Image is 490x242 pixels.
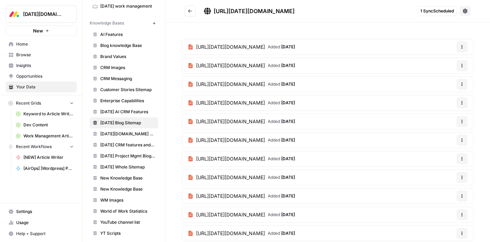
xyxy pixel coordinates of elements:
[6,60,77,71] a: Insights
[281,81,295,87] span: [DATE]
[90,173,158,184] a: New Knowledge Base
[100,142,155,148] span: [DATE] CRM features and use cases
[100,164,155,170] span: [DATE] Whole Sitemap
[268,230,295,236] span: Added
[281,212,295,217] span: [DATE]
[281,231,295,236] span: [DATE]
[90,184,158,195] a: New Knowledge Base
[16,100,41,106] span: Recent Grids
[33,27,43,34] span: New
[182,58,300,73] a: [URL][DATE][DOMAIN_NAME]Added [DATE]
[23,122,74,128] span: Dev Content
[90,20,124,26] span: Knowledge Bases
[90,217,158,228] a: YouTube channel list
[182,188,300,204] a: [URL][DATE][DOMAIN_NAME]Added [DATE]
[90,162,158,173] a: [DATE] Whole Sitemap
[182,226,300,241] a: [URL][DATE][DOMAIN_NAME]Added [DATE]
[268,156,295,162] span: Added
[90,228,158,239] a: YT Scripts
[90,73,158,84] a: CRM Messaging
[6,81,77,93] a: Your Data
[8,8,20,20] img: Monday.com Logo
[16,84,74,90] span: Your Data
[90,29,158,40] a: AI Features
[13,130,77,142] a: Work Management Article Grid
[90,128,158,139] a: [DATE][DOMAIN_NAME] AI offering
[182,207,300,222] a: [URL][DATE][DOMAIN_NAME]Added [DATE]
[281,63,295,68] span: [DATE]
[90,95,158,106] a: Enterprise Capabilities
[100,54,155,60] span: Brand Values
[182,133,300,148] a: [URL][DATE][DOMAIN_NAME]Added [DATE]
[6,217,77,228] a: Usage
[100,87,155,93] span: Customer Stories Sitemap
[100,31,155,38] span: AI Features
[196,174,265,181] span: [URL][DATE][DOMAIN_NAME]
[90,1,158,12] a: [DATE] work management
[23,11,65,18] span: [DATE][DOMAIN_NAME]
[13,163,77,174] a: [AirOps] [Wordpress] Publish Cornerstone Post
[6,39,77,50] a: Home
[100,3,155,9] span: [DATE] work management
[16,209,74,215] span: Settings
[268,100,295,106] span: Added
[196,211,265,218] span: [URL][DATE][DOMAIN_NAME]
[90,195,158,206] a: WM Images
[268,118,295,125] span: Added
[281,100,295,105] span: [DATE]
[182,77,300,92] a: [URL][DATE][DOMAIN_NAME]Added [DATE]
[16,62,74,69] span: Insights
[196,118,265,125] span: [URL][DATE][DOMAIN_NAME]
[90,206,158,217] a: World of Work Statistics
[6,98,77,108] button: Recent Grids
[182,170,300,185] a: [URL][DATE][DOMAIN_NAME]Added [DATE]
[281,193,295,199] span: [DATE]
[182,95,300,110] a: [URL][DATE][DOMAIN_NAME]Added [DATE]
[23,165,74,172] span: [AirOps] [Wordpress] Publish Cornerstone Post
[268,212,295,218] span: Added
[196,193,265,200] span: [URL][DATE][DOMAIN_NAME]
[6,206,77,217] a: Settings
[196,230,265,237] span: [URL][DATE][DOMAIN_NAME]
[182,151,300,166] a: [URL][DATE][DOMAIN_NAME]Added [DATE]
[13,152,77,163] a: [NEW] Article Writer
[100,42,155,49] span: Blog knowledge Base
[90,151,158,162] a: [DATE] Project Mgmt Blog Sitemap
[100,186,155,192] span: New Knowledge Base
[268,193,295,199] span: Added
[100,153,155,159] span: [DATE] Project Mgmt Blog Sitemap
[6,142,77,152] button: Recent Workflows
[196,62,265,69] span: [URL][DATE][DOMAIN_NAME]
[23,111,74,117] span: Keyword to Article Writer Grid
[6,6,77,23] button: Workspace: Monday.com
[196,99,265,106] span: [URL][DATE][DOMAIN_NAME]
[281,175,295,180] span: [DATE]
[90,40,158,51] a: Blog knowledge Base
[214,8,295,14] span: [URL][DATE][DOMAIN_NAME]
[182,114,300,129] a: [URL][DATE][DOMAIN_NAME]Added [DATE]
[16,41,74,47] span: Home
[13,119,77,130] a: Dev Content
[185,6,196,17] button: Go back
[281,44,295,49] span: [DATE]
[281,137,295,143] span: [DATE]
[196,155,265,162] span: [URL][DATE][DOMAIN_NAME]
[23,133,74,139] span: Work Management Article Grid
[90,117,158,128] a: [DATE] Blog Sitemap
[16,73,74,79] span: Opportunities
[100,230,155,236] span: YT Scripts
[100,120,155,126] span: [DATE] Blog Sitemap
[196,43,265,50] span: [URL][DATE][DOMAIN_NAME]
[100,131,155,137] span: [DATE][DOMAIN_NAME] AI offering
[196,81,265,88] span: [URL][DATE][DOMAIN_NAME]
[90,139,158,151] a: [DATE] CRM features and use cases
[16,52,74,58] span: Browse
[281,119,295,124] span: [DATE]
[13,108,77,119] a: Keyword to Article Writer Grid
[268,44,295,50] span: Added
[6,49,77,60] a: Browse
[90,51,158,62] a: Brand Values
[90,84,158,95] a: Customer Stories Sitemap
[100,98,155,104] span: Enterprise Capabilities
[6,26,77,36] button: New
